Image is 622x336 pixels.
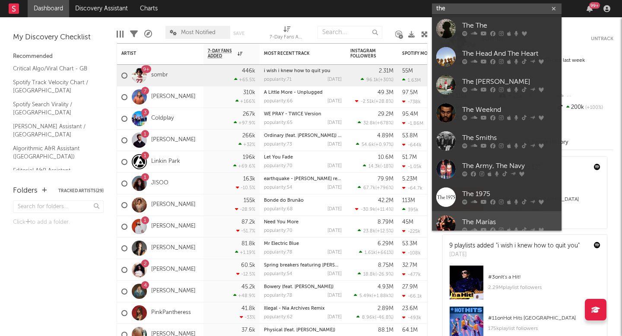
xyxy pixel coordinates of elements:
span: Most Notified [181,30,216,35]
a: Need You More [264,220,298,225]
div: -- [556,91,613,102]
div: The The [462,21,557,31]
div: 196k [243,155,255,160]
a: WE PRAY - TWICE Version [264,112,321,117]
div: 27.9M [402,284,418,290]
div: 87.2k [241,219,255,225]
div: -108k [402,250,421,256]
div: 395k [402,207,419,212]
span: +28.8 % [375,99,392,104]
div: popularity: 78 [264,293,292,298]
div: -33 % [240,314,255,320]
div: 53.8M [402,133,418,139]
div: [DATE] [327,77,342,82]
a: Physical (feat. [PERSON_NAME]) [264,328,335,333]
span: +12.5 % [377,229,392,234]
div: ( ) [358,271,394,277]
span: 96.1k [366,78,378,82]
button: Save [233,31,244,36]
a: i wish i knew how to quit you [264,69,330,73]
span: -46.8 % [376,315,392,320]
div: A&R Pipeline [144,22,152,47]
div: [DATE] [327,228,342,233]
a: The Weeknd [432,99,562,127]
a: earthquake - [PERSON_NAME] remix [264,177,346,181]
a: [PERSON_NAME] [151,244,196,252]
div: Folders [13,186,38,196]
div: +97.9 % [234,120,255,126]
span: +1.88k % [373,294,392,298]
div: # 3 on It's a Hit! [488,272,600,282]
div: popularity: 73 [264,142,292,147]
div: Most Recent Track [264,51,329,56]
div: 88.1M [378,327,394,333]
div: -64.7k [402,185,422,191]
div: -66.1k [402,293,422,299]
div: 79.9M [378,176,394,182]
div: -225k [402,228,420,234]
div: 64.1M [402,327,418,333]
div: WE PRAY - TWICE Version [264,112,342,117]
div: -493k [402,315,421,320]
a: A Little More - Unplugged [264,90,323,95]
div: 29.2M [378,111,394,117]
div: The Smiths [462,133,557,143]
div: i wish i knew how to quit you [264,69,342,73]
div: The Head And The Heart [462,49,557,59]
input: Search for folders... [13,200,104,213]
a: JISOO [151,180,168,187]
div: The Marías [462,217,557,228]
div: 2.89M [378,306,394,311]
div: 155k [244,198,255,203]
a: The Smiths [432,127,562,155]
span: 1.61k [365,250,376,255]
div: 37.6k [241,327,255,333]
a: Ordinary (feat. [PERSON_NAME]) - Live from [GEOGRAPHIC_DATA] [264,133,413,138]
div: 1.63M [402,77,421,83]
span: 14.3k [368,164,380,169]
div: +32 % [238,142,255,147]
a: #3onIt's a Hit!2.29Mplaylist followers [443,265,607,306]
div: Filters [130,22,138,47]
div: [DATE] [327,164,342,168]
div: Let You Fade [264,155,342,160]
div: 8.79M [378,219,394,225]
div: A Little More - Unplugged [264,90,342,95]
a: [PERSON_NAME] [151,201,196,209]
div: 446k [242,68,255,74]
div: 55M [402,68,413,74]
input: Search... [317,26,382,39]
div: +69.6 % [233,163,255,169]
div: [DATE] [327,185,342,190]
div: 99 + [589,2,600,9]
div: My Discovery Checklist [13,32,104,43]
div: -477k [402,272,421,277]
div: [DATE] [327,120,342,125]
span: 18.8k [363,272,375,277]
div: 53.3M [402,241,417,247]
div: Instagram Followers [350,48,381,59]
div: 95.4M [402,111,418,117]
div: 4.89M [377,133,394,139]
a: Bowery (feat. [PERSON_NAME]) [264,285,333,289]
div: [DATE] [327,272,342,276]
span: -18 % [381,164,392,169]
span: -26.9 % [377,272,392,277]
a: sombr [151,72,168,79]
a: Spotify Search Virality / [GEOGRAPHIC_DATA] [13,100,95,117]
span: +796 % [377,186,392,190]
a: The The [432,15,562,43]
div: 200k [556,102,613,113]
div: 32.7M [402,263,417,268]
a: Mr Electric Blue [264,241,299,246]
div: popularity: 54 [264,185,292,190]
a: Coldplay [151,115,174,122]
a: [PERSON_NAME] [151,136,196,144]
div: Edit Columns [117,22,124,47]
div: The Army, The Navy [462,161,557,171]
div: 60.5k [241,263,255,268]
a: Let You Fade [264,155,293,160]
div: 2.31M [379,68,394,74]
a: The Army, The Navy [432,155,562,183]
div: -12.5 % [236,271,255,277]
